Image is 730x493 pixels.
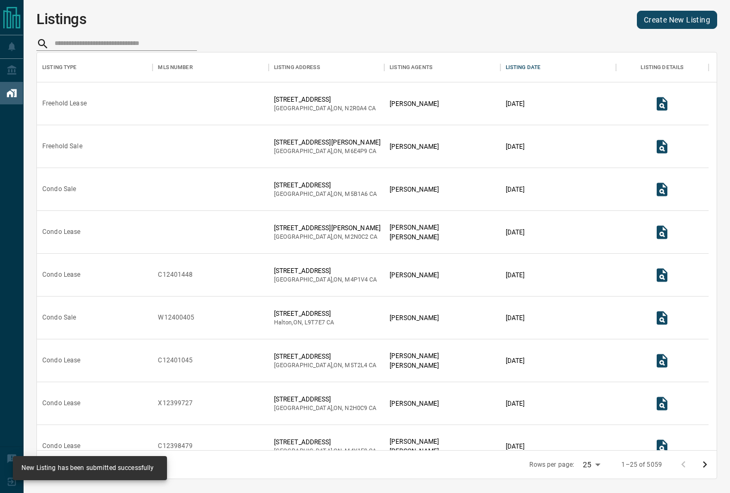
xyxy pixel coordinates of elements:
[390,361,439,370] p: [PERSON_NAME]
[345,276,368,283] span: m4p1v4
[42,442,80,451] div: Condo Lease
[390,446,439,456] p: [PERSON_NAME]
[651,222,673,243] button: View Listing Details
[345,105,367,112] span: n2r0a4
[42,270,80,279] div: Condo Lease
[345,191,368,198] span: m5b1a6
[345,448,367,454] span: m4y1e8
[506,142,525,151] p: [DATE]
[42,399,80,408] div: Condo Lease
[345,362,367,369] span: m5t2l4
[42,313,76,322] div: Condo Sale
[506,52,541,82] div: Listing Date
[274,361,377,370] p: [GEOGRAPHIC_DATA] , ON , CA
[651,179,673,200] button: View Listing Details
[274,104,376,113] p: [GEOGRAPHIC_DATA] , ON , CA
[274,147,381,156] p: [GEOGRAPHIC_DATA] , ON , CA
[390,232,439,242] p: [PERSON_NAME]
[42,52,77,82] div: Listing Type
[390,52,432,82] div: Listing Agents
[42,356,80,365] div: Condo Lease
[506,270,525,280] p: [DATE]
[158,442,193,451] div: C12398479
[621,460,662,469] p: 1–25 of 5059
[390,142,439,151] p: [PERSON_NAME]
[274,447,377,456] p: [GEOGRAPHIC_DATA] , ON , CA
[651,307,673,329] button: View Listing Details
[506,99,525,109] p: [DATE]
[506,399,525,408] p: [DATE]
[274,266,377,276] p: [STREET_ADDRESS]
[158,356,193,365] div: C12401045
[694,454,716,475] button: Go to next page
[269,52,384,82] div: Listing Address
[274,52,320,82] div: Listing Address
[42,99,87,108] div: Freehold Lease
[274,318,334,327] p: Halton , ON , CA
[345,148,367,155] span: m6e4p9
[651,93,673,115] button: View Listing Details
[37,52,153,82] div: Listing Type
[274,180,377,190] p: [STREET_ADDRESS]
[36,11,87,28] h1: Listings
[305,319,325,326] span: l9t7e7
[641,52,683,82] div: Listing Details
[153,52,268,82] div: MLS Number
[651,350,673,371] button: View Listing Details
[390,99,439,109] p: [PERSON_NAME]
[274,190,377,199] p: [GEOGRAPHIC_DATA] , ON , CA
[158,313,194,322] div: W12400405
[345,405,367,412] span: n2h0c9
[384,52,500,82] div: Listing Agents
[651,436,673,457] button: View Listing Details
[390,270,439,280] p: [PERSON_NAME]
[274,223,381,233] p: [STREET_ADDRESS][PERSON_NAME]
[21,459,154,477] div: New Listing has been submitted successfully
[390,185,439,194] p: [PERSON_NAME]
[637,11,717,29] a: Create New Listing
[506,185,525,194] p: [DATE]
[390,399,439,408] p: [PERSON_NAME]
[651,136,673,157] button: View Listing Details
[274,395,377,404] p: [STREET_ADDRESS]
[274,138,381,147] p: [STREET_ADDRESS][PERSON_NAME]
[500,52,616,82] div: Listing Date
[579,457,604,473] div: 25
[651,393,673,414] button: View Listing Details
[390,313,439,323] p: [PERSON_NAME]
[345,233,368,240] span: m2n0c2
[274,437,377,447] p: [STREET_ADDRESS]
[158,52,192,82] div: MLS Number
[158,270,193,279] div: C12401448
[651,264,673,286] button: View Listing Details
[529,460,574,469] p: Rows per page:
[506,227,525,237] p: [DATE]
[390,437,439,446] p: [PERSON_NAME]
[390,223,439,232] p: [PERSON_NAME]
[506,356,525,366] p: [DATE]
[506,442,525,451] p: [DATE]
[42,142,82,151] div: Freehold Sale
[274,276,377,284] p: [GEOGRAPHIC_DATA] , ON , CA
[506,313,525,323] p: [DATE]
[274,309,334,318] p: [STREET_ADDRESS]
[390,351,439,361] p: [PERSON_NAME]
[158,399,193,408] div: X12399727
[616,52,709,82] div: Listing Details
[274,233,381,241] p: [GEOGRAPHIC_DATA] , ON , CA
[42,227,80,237] div: Condo Lease
[42,185,76,194] div: Condo Sale
[274,95,376,104] p: [STREET_ADDRESS]
[274,404,377,413] p: [GEOGRAPHIC_DATA] , ON , CA
[274,352,377,361] p: [STREET_ADDRESS]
